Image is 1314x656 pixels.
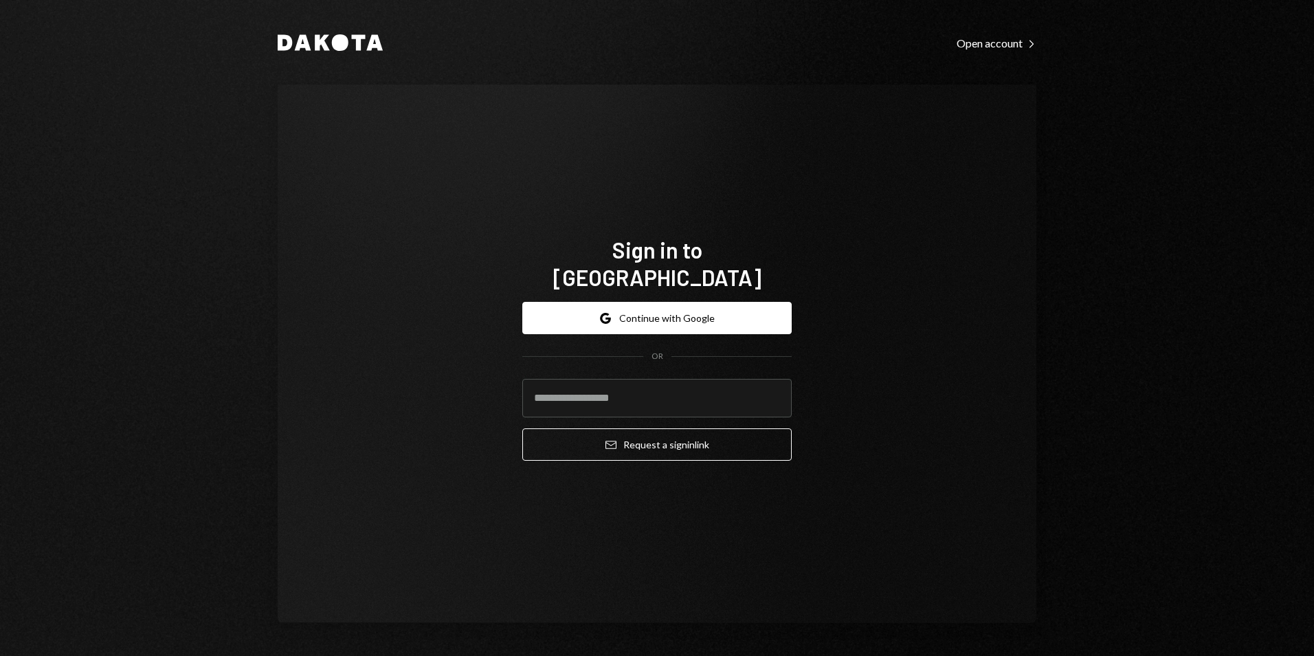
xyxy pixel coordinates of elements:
[522,236,792,291] h1: Sign in to [GEOGRAPHIC_DATA]
[652,351,663,362] div: OR
[522,302,792,334] button: Continue with Google
[957,36,1036,50] div: Open account
[957,35,1036,50] a: Open account
[522,428,792,461] button: Request a signinlink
